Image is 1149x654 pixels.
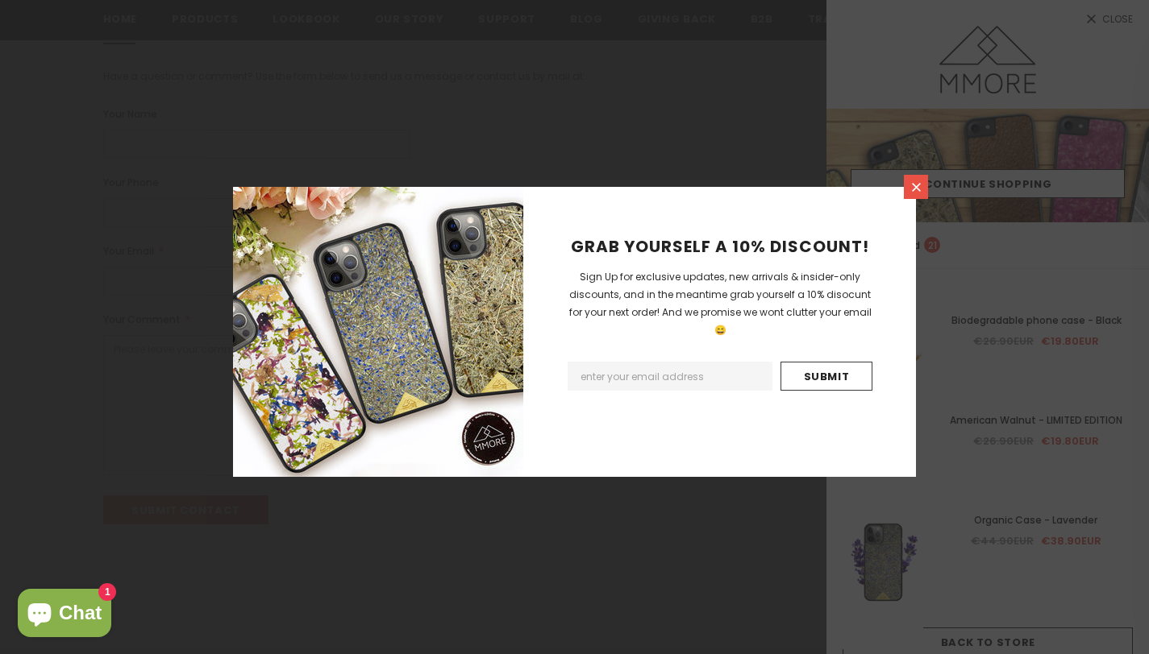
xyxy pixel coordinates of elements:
[569,270,872,337] span: Sign Up for exclusive updates, new arrivals & insider-only discounts, and in the meantime grab yo...
[13,589,116,641] inbox-online-store-chat: Shopify online store chat
[781,362,872,391] input: Submit
[571,235,869,258] span: GRAB YOURSELF A 10% DISCOUNT!
[904,175,928,199] a: Close
[568,362,772,391] input: Email Address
